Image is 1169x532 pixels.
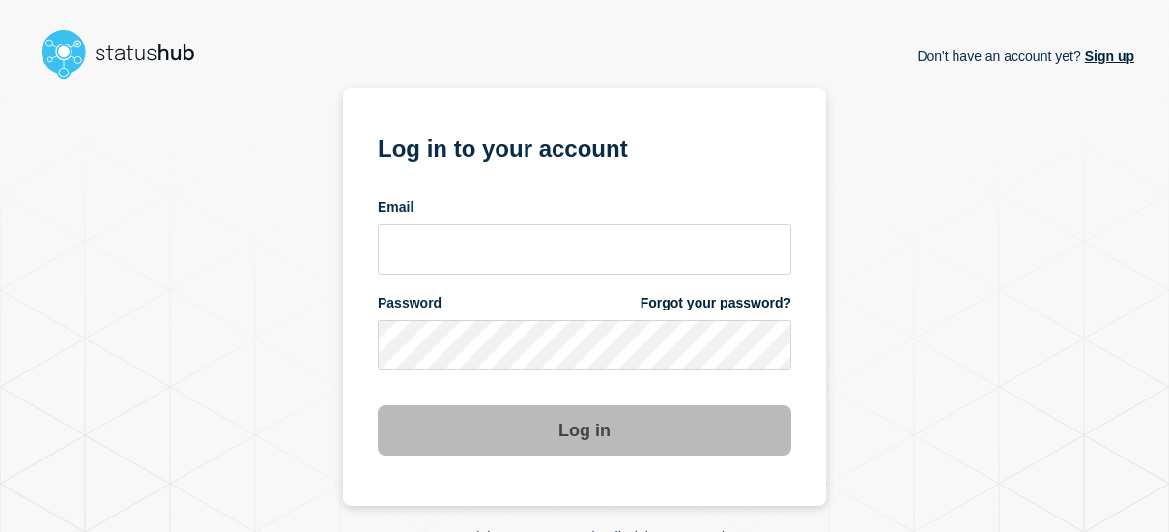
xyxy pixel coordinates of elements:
button: Log in [378,405,791,456]
span: Email [378,198,413,217]
a: Sign up [1081,48,1134,64]
p: Don't have an account yet? [917,33,1134,79]
img: StatusHub logo [35,23,218,85]
input: email input [378,224,791,275]
span: Password [378,294,442,312]
h1: Log in to your account [378,129,791,164]
a: Forgot your password? [641,294,791,312]
input: password input [378,320,791,370]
